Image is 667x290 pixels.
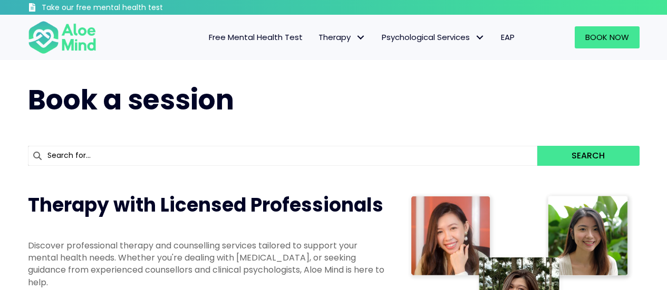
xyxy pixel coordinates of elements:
h3: Take our free mental health test [42,3,219,13]
span: Therapy: submenu [353,30,369,45]
a: Book Now [575,26,640,48]
a: Take our free mental health test [28,3,219,15]
span: Book Now [585,32,629,43]
a: TherapyTherapy: submenu [311,26,374,48]
a: Psychological ServicesPsychological Services: submenu [374,26,493,48]
span: Book a session [28,81,234,119]
p: Discover professional therapy and counselling services tailored to support your mental health nee... [28,239,386,288]
span: Therapy [318,32,366,43]
a: EAP [493,26,523,48]
button: Search [537,146,639,166]
span: Psychological Services: submenu [472,30,488,45]
a: Free Mental Health Test [201,26,311,48]
img: Aloe mind Logo [28,20,96,55]
input: Search for... [28,146,538,166]
span: EAP [501,32,515,43]
span: Free Mental Health Test [209,32,303,43]
span: Psychological Services [382,32,485,43]
span: Therapy with Licensed Professionals [28,192,383,218]
nav: Menu [110,26,523,48]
